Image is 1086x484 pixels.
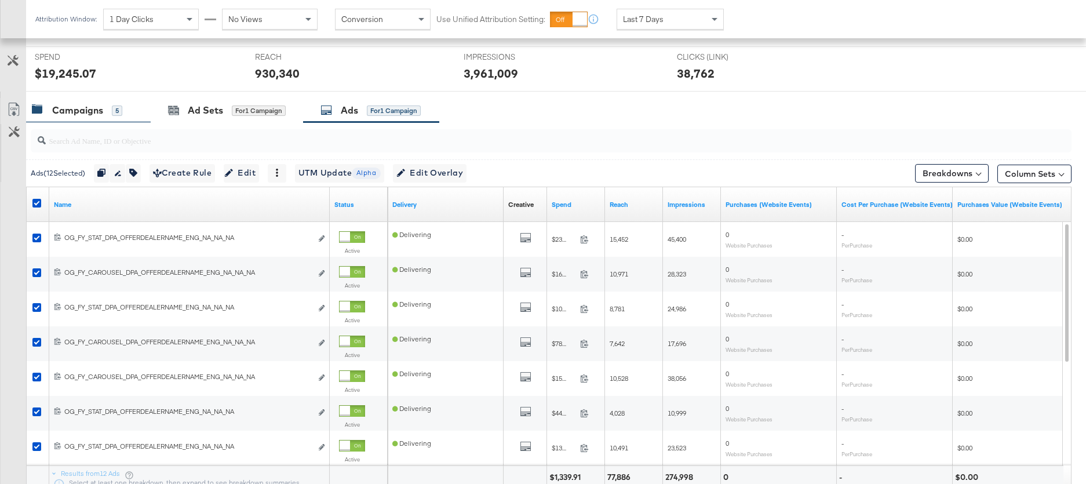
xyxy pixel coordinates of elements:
span: - [841,369,844,378]
span: 1 Day Clicks [110,14,154,24]
button: Edit [224,164,259,183]
span: - [841,404,844,413]
div: 3,961,009 [464,65,518,82]
div: OG_FY_STAT_DPA_OFFERDEALERNAME_ENG_NA_NA_NA [64,303,312,312]
label: Active [339,351,365,359]
sub: Per Purchase [841,276,872,283]
button: Edit Overlay [393,164,467,183]
div: 38,762 [677,65,715,82]
span: 10,971 [610,270,628,278]
span: $161.04 [552,270,575,278]
div: Ads ( 12 Selected) [31,168,85,179]
div: OG_FY_CAROUSEL_DPA_OFFERDEALERNAME_ENG_NA_NA_NA [64,337,312,347]
span: 0 [726,404,729,413]
input: Search Ad Name, ID or Objective [46,125,976,147]
span: $237.56 [552,235,575,243]
div: OG_FY_STAT_DPA_OFFERDEALERNAME_ENG_NA_NA_NA [64,407,312,416]
span: $102.32 [552,304,575,313]
span: UTM Update [298,166,381,180]
span: 10,528 [610,374,628,383]
div: $19,245.07 [35,65,96,82]
span: 0 [726,300,729,308]
span: $0.00 [957,235,972,243]
div: Creative [508,200,534,209]
div: OG_FY_CAROUSEL_DPA_OFFERDEALERNAME_ENG_NA_NA_NA [64,372,312,381]
span: 8,781 [610,304,625,313]
a: The number of times your ad was served. On mobile apps an ad is counted as served the first time ... [668,200,716,209]
span: IMPRESSIONS [464,52,551,63]
label: Active [339,421,365,428]
sub: Per Purchase [841,242,872,249]
span: Delivering [392,334,431,343]
span: Conversion [341,14,383,24]
span: 23,523 [668,443,686,452]
span: $0.00 [957,409,972,417]
span: Alpha [352,168,381,179]
label: Active [339,456,365,463]
span: - [841,439,844,447]
span: - [841,265,844,274]
label: Active [339,282,365,289]
span: 15,452 [610,235,628,243]
sub: Website Purchases [726,311,772,318]
sub: Per Purchase [841,450,872,457]
div: Ads [341,104,358,117]
div: Attribution Window: [35,15,97,23]
span: REACH [255,52,342,63]
span: $44.64 [552,409,575,417]
sub: Website Purchases [726,276,772,283]
a: The number of people your ad was served to. [610,200,658,209]
span: 0 [726,334,729,343]
span: Delivering [392,265,431,274]
div: for 1 Campaign [367,105,421,116]
span: $0.00 [957,443,972,452]
sub: Website Purchases [726,450,772,457]
a: Ad Name. [54,200,325,209]
div: 274,998 [665,472,697,483]
label: Active [339,386,365,394]
span: $0.00 [957,339,972,348]
sub: Per Purchase [841,416,872,423]
button: Breakdowns [915,164,989,183]
div: OG_FY_CAROUSEL_DPA_OFFERDEALERNAME_ENG_NA_NA_NA [64,268,312,277]
a: The total amount spent to date. [552,200,600,209]
div: OG_FY_STAT_DPA_OFFERDEALERNAME_ENG_NA_NA_NA [64,233,312,242]
span: 28,323 [668,270,686,278]
sub: Per Purchase [841,346,872,353]
span: Delivering [392,404,431,413]
span: SPEND [35,52,122,63]
span: - [841,230,844,239]
a: The total value of the purchase actions tracked by your Custom Audience pixel on your website aft... [957,200,1064,209]
div: Campaigns [52,104,103,117]
div: 0 [723,472,732,483]
span: 7,642 [610,339,625,348]
a: Shows the creative associated with your ad. [508,200,534,209]
sub: Per Purchase [841,311,872,318]
sub: Website Purchases [726,381,772,388]
span: 0 [726,439,729,447]
span: Delivering [392,300,431,308]
div: 930,340 [255,65,300,82]
span: $0.00 [957,304,972,313]
sub: Per Purchase [841,381,872,388]
span: Last 7 Days [623,14,664,24]
label: Active [339,316,365,324]
span: 0 [726,230,729,239]
span: - [841,334,844,343]
span: Edit Overlay [396,166,463,180]
span: Delivering [392,230,431,239]
a: The average cost for each purchase tracked by your Custom Audience pixel on your website after pe... [841,200,953,209]
span: Edit [227,166,256,180]
label: Active [339,247,365,254]
span: 0 [726,265,729,274]
a: Reflects the ability of your Ad to achieve delivery. [392,200,499,209]
div: OG_FY_STAT_DPA_OFFERDEALERNAME_ENG_NA_NA_NA [64,442,312,451]
a: Shows the current state of your Ad. [334,200,383,209]
a: The number of times a purchase was made tracked by your Custom Audience pixel on your website aft... [726,200,832,209]
span: $0.00 [957,374,972,383]
span: 10,999 [668,409,686,417]
button: Create Rule [150,164,215,183]
div: 77,886 [607,472,634,483]
sub: Website Purchases [726,346,772,353]
span: $0.00 [957,270,972,278]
